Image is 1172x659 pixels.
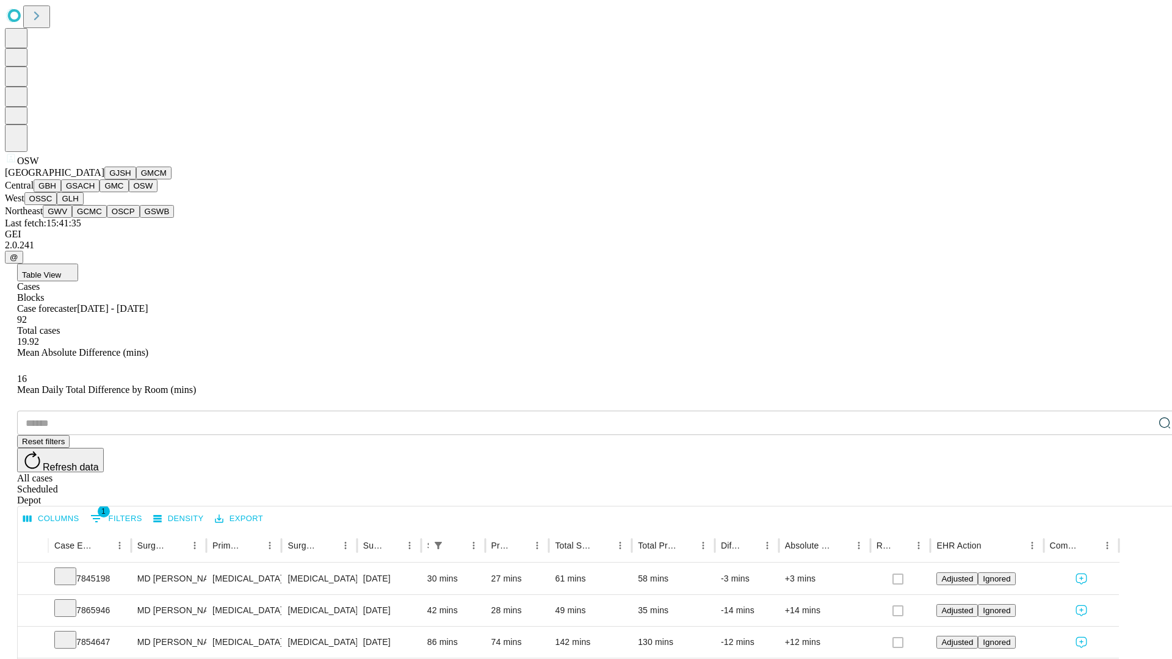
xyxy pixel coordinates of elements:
span: West [5,193,24,203]
div: -14 mins [721,595,773,626]
span: OSW [17,156,39,166]
div: +3 mins [785,563,864,594]
span: Adjusted [941,638,973,647]
button: Menu [401,537,418,554]
button: Select columns [20,510,82,528]
div: Surgeon Name [137,541,168,550]
span: 92 [17,314,27,325]
button: Ignored [978,636,1015,649]
button: Expand [24,632,42,654]
div: [DATE] [363,627,415,658]
div: [MEDICAL_DATA] [212,627,275,658]
div: [MEDICAL_DATA] RELEASE [288,563,350,594]
button: Menu [337,537,354,554]
div: Scheduled In Room Duration [427,541,429,550]
span: Ignored [983,638,1010,647]
div: EHR Action [936,541,981,550]
span: Central [5,180,34,190]
button: Menu [759,537,776,554]
button: GSACH [61,179,99,192]
div: Resolved in EHR [877,541,892,550]
button: Sort [320,537,337,554]
div: Predicted In Room Duration [491,541,511,550]
button: OSW [129,179,158,192]
span: Northeast [5,206,43,216]
button: GJSH [104,167,136,179]
div: 7854647 [54,627,125,658]
button: Export [212,510,266,528]
button: Show filters [87,509,145,528]
span: Mean Daily Total Difference by Room (mins) [17,384,196,395]
div: Absolute Difference [785,541,832,550]
button: Menu [1024,537,1041,554]
span: Total cases [17,325,60,336]
span: Ignored [983,574,1010,583]
button: GBH [34,179,61,192]
div: GEI [5,229,1167,240]
div: Comments [1050,541,1080,550]
button: Show filters [430,537,447,554]
button: Sort [512,537,529,554]
div: 74 mins [491,627,543,658]
button: Sort [742,537,759,554]
button: Ignored [978,604,1015,617]
button: Sort [94,537,111,554]
div: 86 mins [427,627,479,658]
span: [GEOGRAPHIC_DATA] [5,167,104,178]
div: [MEDICAL_DATA] METACARPOPHALANGEAL [288,627,350,658]
button: Menu [695,537,712,554]
button: Menu [261,537,278,554]
div: 142 mins [555,627,626,658]
div: [MEDICAL_DATA] RELEASE [288,595,350,626]
button: Menu [465,537,482,554]
button: Menu [529,537,546,554]
div: 130 mins [638,627,709,658]
div: MD [PERSON_NAME] [137,627,200,658]
div: 58 mins [638,563,709,594]
div: 42 mins [427,595,479,626]
span: Ignored [983,606,1010,615]
span: @ [10,253,18,262]
button: Menu [1099,537,1116,554]
div: 28 mins [491,595,543,626]
button: Refresh data [17,448,104,472]
button: GCMC [72,205,107,218]
button: Adjusted [936,636,978,649]
div: 7845198 [54,563,125,594]
button: Reset filters [17,435,70,448]
button: Sort [893,537,910,554]
button: Ignored [978,572,1015,585]
div: 7865946 [54,595,125,626]
div: Total Scheduled Duration [555,541,593,550]
button: Sort [1082,537,1099,554]
div: MD [PERSON_NAME] [137,595,200,626]
span: 19.92 [17,336,39,347]
button: Sort [678,537,695,554]
div: 49 mins [555,595,626,626]
div: 27 mins [491,563,543,594]
div: +12 mins [785,627,864,658]
div: -12 mins [721,627,773,658]
button: Density [150,510,207,528]
div: 35 mins [638,595,709,626]
div: 61 mins [555,563,626,594]
div: Case Epic Id [54,541,93,550]
div: 30 mins [427,563,479,594]
span: Refresh data [43,462,99,472]
div: Surgery Date [363,541,383,550]
span: Mean Absolute Difference (mins) [17,347,148,358]
button: Sort [983,537,1000,554]
div: MD [PERSON_NAME] [137,563,200,594]
button: Adjusted [936,572,978,585]
span: 1 [98,505,110,517]
div: Surgery Name [288,541,318,550]
button: Sort [595,537,612,554]
div: 1 active filter [430,537,447,554]
button: OSCP [107,205,140,218]
button: Menu [186,537,203,554]
button: Table View [17,264,78,281]
button: Sort [169,537,186,554]
div: [MEDICAL_DATA] [212,595,275,626]
div: Difference [721,541,740,550]
button: Menu [850,537,867,554]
